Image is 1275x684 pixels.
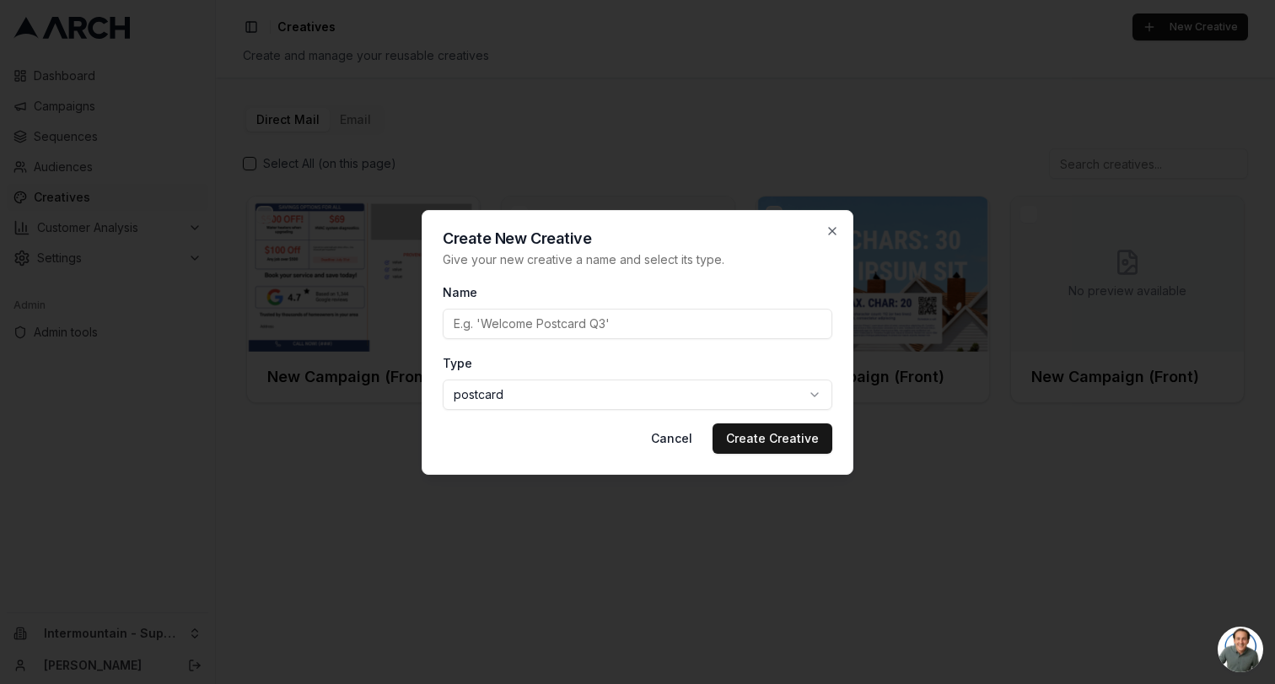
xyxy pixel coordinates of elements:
[443,251,832,268] p: Give your new creative a name and select its type.
[443,231,832,246] h2: Create New Creative
[443,309,832,339] input: E.g. 'Welcome Postcard Q3'
[637,423,706,454] button: Cancel
[443,356,472,370] label: Type
[713,423,832,454] button: Create Creative
[443,285,477,299] label: Name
